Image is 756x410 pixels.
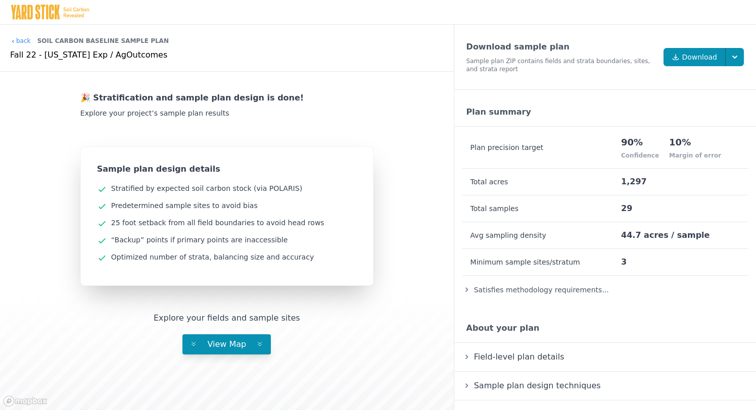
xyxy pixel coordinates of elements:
[472,379,603,392] span: Sample plan design techniques
[621,195,748,222] td: 29
[37,33,169,49] div: Soil Carbon Baseline Sample Plan
[621,249,748,276] td: 3
[664,48,726,66] a: Download
[111,200,258,212] div: Predetermined sample sites to avoid bias
[111,183,302,194] div: Stratified by expected soil carbon stock (via POLARIS)
[462,195,621,222] th: Total samples
[462,351,748,363] summary: Field-level plan details
[154,312,300,324] div: Explore your fields and sample sites
[462,169,621,195] th: Total acres
[10,4,90,20] img: Yard Stick Logo
[466,41,656,53] div: Download sample plan
[472,350,566,364] span: Field-level plan details
[111,218,324,229] div: 25 foot setback from all field boundaries to avoid head rows
[199,339,254,349] span: View Map
[472,284,611,296] span: Satisfies methodology requirements...
[80,108,373,118] div: Explore your project’s sample plan results
[111,235,288,246] div: “Backup” points if primary points are inaccessible
[97,163,357,175] div: Sample plan design details
[111,252,314,263] div: Optimized number of strata, balancing size and accuracy
[462,249,621,276] th: Minimum sample sites/stratum
[621,135,659,149] div: 90%
[454,314,756,343] div: About your plan
[454,98,756,127] div: Plan summary
[669,151,721,160] div: Margin of error
[182,334,271,354] button: View Map
[621,151,659,160] div: Confidence
[462,284,748,296] summary: Satisfies methodology requirements...
[621,222,748,249] td: 44.7 acres / sample
[462,380,748,392] summary: Sample plan design techniques
[621,169,748,195] td: 1,297
[10,49,444,61] div: Fall 22 - [US_STATE] Exp / AgOutcomes
[80,92,373,104] div: 🎉 Stratification and sample plan design is done!
[10,37,31,45] a: back
[466,57,656,73] div: Sample plan ZIP contains fields and strata boundaries, sites, and strata report
[462,222,621,249] th: Avg sampling density
[669,135,721,149] div: 10%
[462,127,621,169] th: Plan precision target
